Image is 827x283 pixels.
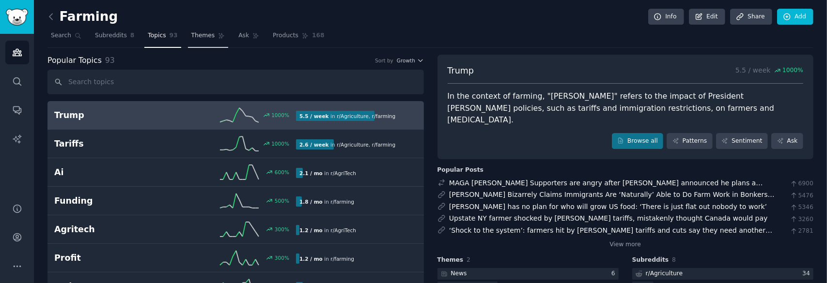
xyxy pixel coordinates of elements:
[271,140,289,147] div: 1000 %
[337,142,369,148] span: r/ Agriculture
[47,158,424,187] a: Ai600%2.1 / moin r/AgriTech
[372,142,396,148] span: r/ farming
[47,187,424,215] a: Funding500%1.8 / moin r/farming
[299,199,323,205] b: 1.8 / mo
[275,197,289,204] div: 500 %
[312,31,325,40] span: 168
[612,133,664,149] a: Browse all
[689,9,725,25] a: Edit
[375,57,393,64] div: Sort by
[777,9,813,25] a: Add
[672,256,676,263] span: 8
[105,56,115,65] span: 93
[54,252,175,264] h2: Profit
[648,9,684,25] a: Info
[467,256,470,263] span: 2
[275,226,289,233] div: 300 %
[667,133,712,149] a: Patterns
[790,227,813,236] span: 2781
[296,196,358,207] div: in
[449,179,763,197] a: MAGA [PERSON_NAME] Supporters are angry after [PERSON_NAME] announced he plans a executive order ...
[790,203,813,212] span: 5346
[47,101,424,130] a: Trump1000%5.5 / weekin r/Agriculture,r/farming
[47,9,118,25] h2: Farming
[54,223,175,236] h2: Agritech
[296,168,359,178] div: in
[271,112,289,119] div: 1000 %
[92,28,138,48] a: Subreddits8
[790,215,813,224] span: 3260
[451,269,467,278] div: News
[144,28,181,48] a: Topics93
[646,269,683,278] div: r/ Agriculture
[269,28,328,48] a: Products168
[273,31,298,40] span: Products
[437,166,484,175] div: Popular Posts
[397,57,424,64] button: Growth
[448,65,474,77] span: Trump
[330,199,354,205] span: r/ farming
[238,31,249,40] span: Ask
[299,113,329,119] b: 5.5 / week
[47,244,424,272] a: Profit300%1.2 / moin r/farming
[47,70,424,94] input: Search topics
[449,191,775,209] a: [PERSON_NAME] Bizarrely Claims Immigrants Are ‘Naturally’ Able to Do Farm Work in Bonkers Moment:...
[730,9,772,25] a: Share
[369,142,370,148] span: ,
[299,227,323,233] b: 1.2 / mo
[148,31,166,40] span: Topics
[299,256,323,262] b: 1.2 / mo
[47,55,102,67] span: Popular Topics
[609,240,641,249] a: View more
[790,192,813,200] span: 5476
[47,130,424,158] a: Tariffs1000%2.6 / weekin r/Agriculture,r/farming
[771,133,803,149] a: Ask
[54,166,175,179] h2: Ai
[802,269,813,278] div: 34
[296,111,399,121] div: in
[47,28,85,48] a: Search
[437,268,619,280] a: News6
[330,170,356,176] span: r/ AgriTech
[296,253,358,264] div: in
[130,31,135,40] span: 8
[188,28,229,48] a: Themes
[47,215,424,244] a: Agritech300%1.2 / moin r/AgriTech
[275,254,289,261] div: 300 %
[51,31,71,40] span: Search
[95,31,127,40] span: Subreddits
[235,28,263,48] a: Ask
[611,269,619,278] div: 6
[296,139,399,149] div: in
[330,227,356,233] span: r/ AgriTech
[632,268,813,280] a: r/Agriculture34
[330,256,354,262] span: r/ farming
[299,170,323,176] b: 2.1 / mo
[449,226,772,244] a: ‘Shock to the system’: farmers hit by [PERSON_NAME] tariffs and cuts say they need another bailout
[54,138,175,150] h2: Tariffs
[448,90,804,126] div: In the context of farming, "[PERSON_NAME]" refers to the impact of President [PERSON_NAME] polici...
[397,57,415,64] span: Growth
[54,109,175,121] h2: Trump
[449,203,767,210] a: [PERSON_NAME] has no plan for who will grow US food: ‘There is just flat out nobody to work’
[782,66,803,75] span: 1000 %
[372,113,396,119] span: r/ farming
[735,65,803,77] p: 5.5 / week
[170,31,178,40] span: 93
[790,179,813,188] span: 6900
[337,113,369,119] span: r/ Agriculture
[449,214,768,222] a: Upstate NY farmer shocked by [PERSON_NAME] tariffs, mistakenly thought Canada would pay
[369,113,370,119] span: ,
[299,142,329,148] b: 2.6 / week
[632,256,669,265] span: Subreddits
[54,195,175,207] h2: Funding
[191,31,215,40] span: Themes
[716,133,768,149] a: Sentiment
[275,169,289,176] div: 600 %
[6,9,28,26] img: GummySearch logo
[296,225,359,235] div: in
[437,256,464,265] span: Themes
